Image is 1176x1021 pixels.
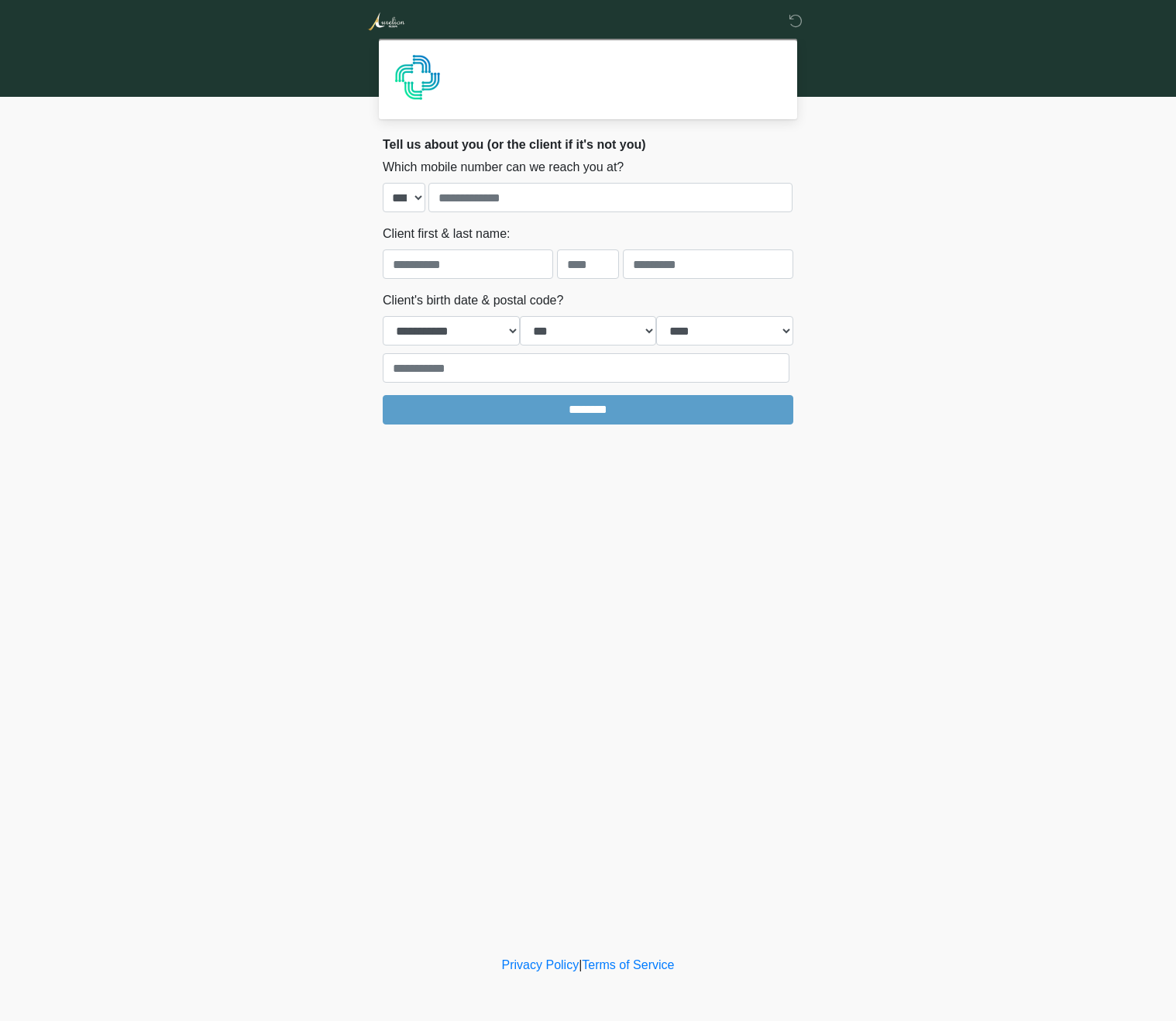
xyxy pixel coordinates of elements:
a: Terms of Service [582,958,674,971]
label: Which mobile number can we reach you at? [383,158,624,177]
a: Privacy Policy [502,958,579,971]
a: | [579,958,582,971]
label: Client first & last name: [383,225,511,243]
img: Agent Avatar [394,54,441,101]
h2: Tell us about you (or the client if it's not you) [383,137,793,152]
label: Client's birth date & postal code? [383,291,563,310]
img: Aurelion Med Spa Logo [367,12,405,31]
